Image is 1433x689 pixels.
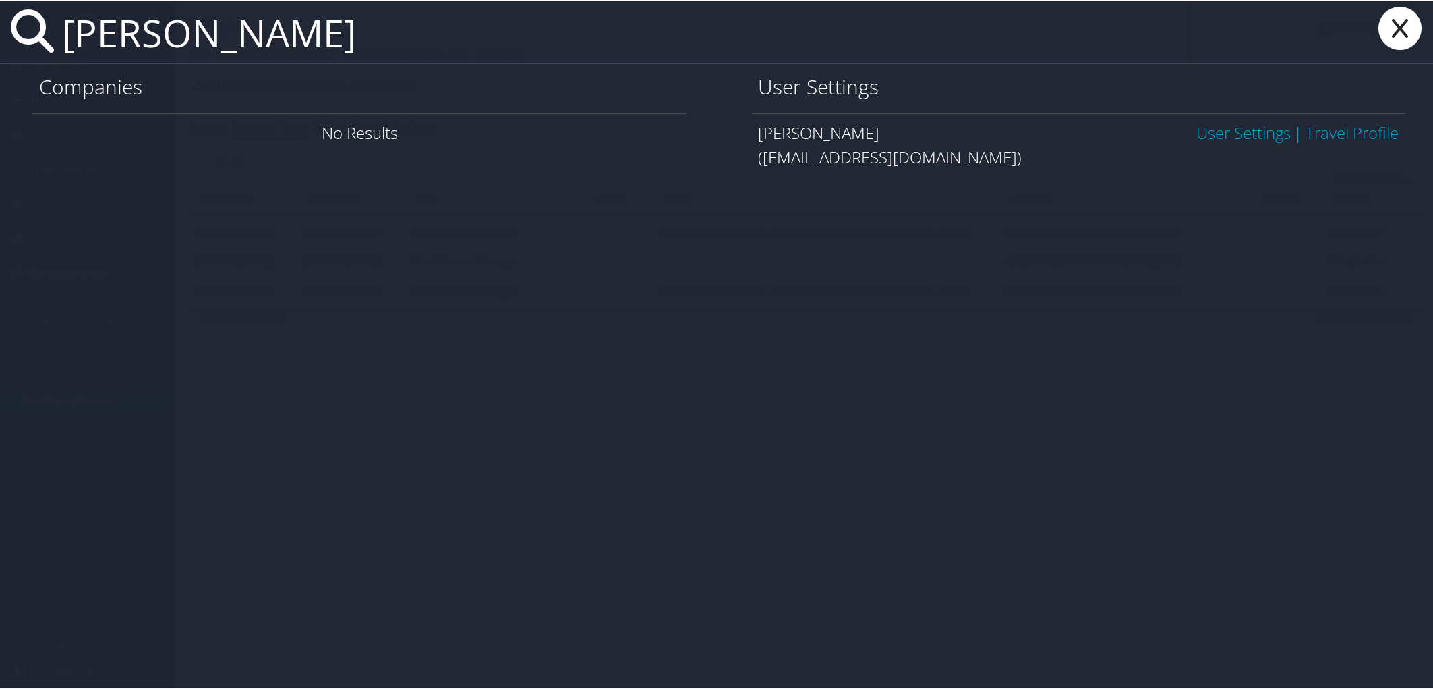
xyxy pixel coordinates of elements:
span: | [1291,120,1306,142]
a: User Settings [1196,120,1291,142]
span: [PERSON_NAME] [759,120,880,142]
h1: Companies [39,72,680,100]
div: ([EMAIL_ADDRESS][DOMAIN_NAME]) [759,144,1400,168]
div: No Results [32,112,687,150]
h1: User Settings [759,72,1400,100]
a: View OBT Profile [1306,120,1399,142]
